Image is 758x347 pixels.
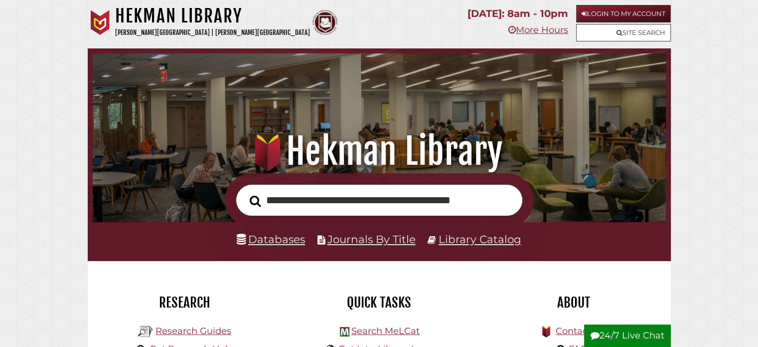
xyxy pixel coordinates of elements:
[290,294,469,311] h2: Quick Tasks
[95,294,275,311] h2: Research
[155,326,231,337] a: Research Guides
[115,27,310,38] p: [PERSON_NAME][GEOGRAPHIC_DATA] | [PERSON_NAME][GEOGRAPHIC_DATA]
[104,129,654,173] h1: Hekman Library
[484,294,663,311] h2: About
[555,326,605,337] a: Contact Us
[340,327,349,337] img: Hekman Library Logo
[576,24,671,41] a: Site Search
[508,24,568,35] a: More Hours
[351,326,419,337] a: Search MeLCat
[115,5,310,27] h1: Hekman Library
[237,233,305,246] a: Databases
[439,233,521,246] a: Library Catalog
[576,5,671,22] a: Login to My Account
[312,10,337,35] img: Calvin Theological Seminary
[327,233,416,246] a: Journals By Title
[88,10,113,35] img: Calvin University
[245,192,266,210] button: Search
[250,195,261,207] i: Search
[138,324,153,339] img: Hekman Library Logo
[467,5,568,22] p: [DATE]: 8am - 10pm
